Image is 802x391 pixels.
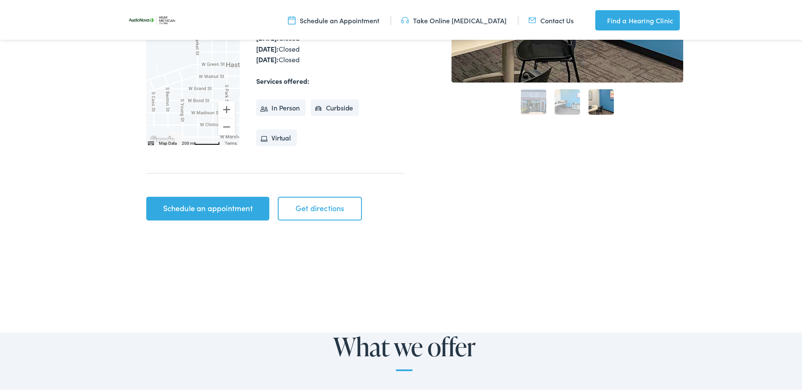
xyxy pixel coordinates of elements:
strong: Services offered: [256,74,309,84]
img: utility icon [401,14,409,23]
img: utility icon [288,14,296,23]
a: Schedule an Appointment [288,14,379,23]
li: Virtual [256,128,297,145]
button: Zoom in [218,99,235,116]
a: Contact Us [528,14,574,23]
img: utility icon [595,14,603,24]
a: Get directions [278,195,362,219]
a: 3 [588,88,614,113]
button: Keyboard shortcuts [148,139,154,145]
button: Map Scale: 200 m per 57 pixels [179,138,222,144]
a: Schedule an appointment [146,195,269,219]
a: Take Online [MEDICAL_DATA] [401,14,506,23]
img: Google [148,133,176,144]
button: Zoom out [218,117,235,134]
span: 200 m [182,139,194,144]
a: Find a Hearing Clinic [595,8,680,29]
strong: [DATE]: [256,53,279,62]
a: 2 [555,88,580,113]
a: Terms (opens in new tab) [225,139,237,144]
h2: What we offer [172,331,637,369]
strong: [DATE]: [256,42,279,52]
a: Open this area in Google Maps (opens a new window) [148,133,176,144]
img: utility icon [528,14,536,23]
a: 1 [521,88,546,113]
li: In Person [256,98,306,115]
li: Curbside [311,98,359,115]
button: Map Data [159,139,177,145]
